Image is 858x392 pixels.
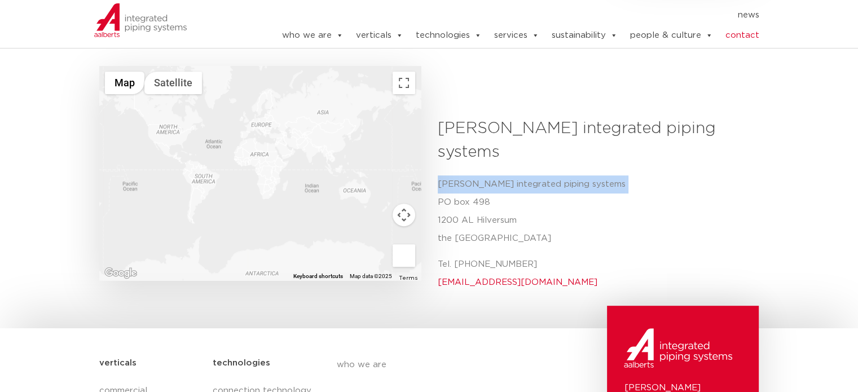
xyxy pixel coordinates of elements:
[399,275,417,281] a: Terms (opens in new tab)
[438,175,751,248] p: [PERSON_NAME] integrated piping systems PO box 498 1200 AL Hilversum the [GEOGRAPHIC_DATA]
[415,24,481,47] a: technologies
[247,6,759,24] nav: Menu
[102,266,139,280] a: Open this area in Google Maps (opens a new window)
[630,24,712,47] a: people & culture
[281,24,343,47] a: who we are
[438,256,751,292] p: Tel. [PHONE_NUMBER]
[144,72,202,94] button: Show satellite imagery
[350,273,392,279] span: Map data ©2025
[393,244,415,267] button: Drag Pegman onto the map to open Street View
[438,278,597,287] a: [EMAIL_ADDRESS][DOMAIN_NAME]
[293,272,343,280] button: Keyboard shortcuts
[737,6,759,24] a: news
[438,117,751,164] h3: [PERSON_NAME] integrated piping systems
[725,24,759,47] a: contact
[551,24,617,47] a: sustainability
[105,72,144,94] button: Show street map
[99,354,137,372] h5: verticals
[393,204,415,226] button: Map camera controls
[337,349,543,381] a: who we are
[355,24,403,47] a: verticals
[494,24,539,47] a: services
[102,266,139,280] img: Google
[212,354,270,372] h5: technologies
[393,72,415,94] button: Toggle fullscreen view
